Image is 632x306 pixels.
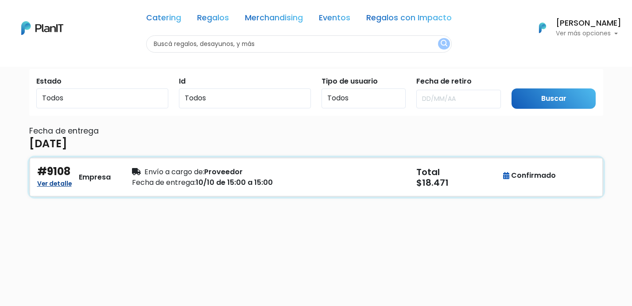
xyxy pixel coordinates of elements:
[21,21,63,35] img: PlanIt Logo
[512,88,596,109] input: Buscar
[556,19,621,27] h6: [PERSON_NAME]
[29,126,603,136] h6: Fecha de entrega
[79,172,111,183] div: Empresa
[319,14,350,25] a: Eventos
[441,40,447,48] img: search_button-432b6d5273f82d61273b3651a40e1bd1b912527efae98b1b7a1b2c0702e16a8d.svg
[36,76,62,87] label: Estado
[416,76,472,87] label: Fecha de retiro
[29,138,67,150] h4: [DATE]
[37,165,70,178] h4: #9108
[245,14,303,25] a: Merchandising
[366,14,452,25] a: Regalos con Impacto
[132,167,311,177] div: Proveedor
[416,177,500,188] h5: $18.471
[503,170,556,181] div: Confirmado
[132,177,311,188] div: 10/10 de 15:00 a 15:00
[29,157,603,197] button: #9108 Ver detalle Empresa Envío a cargo de:Proveedor Fecha de entrega:10/10 de 15:00 a 15:00 Tota...
[37,177,72,188] a: Ver detalle
[144,167,204,177] span: Envío a cargo de:
[46,8,128,26] div: ¿Necesitás ayuda?
[416,90,501,108] input: DD/MM/AA
[527,16,621,39] button: PlanIt Logo [PERSON_NAME] Ver más opciones
[322,76,378,87] label: Tipo de usuario
[556,31,621,37] p: Ver más opciones
[197,14,229,25] a: Regalos
[132,177,196,187] span: Fecha de entrega:
[512,76,537,87] label: Submit
[416,167,499,177] h5: Total
[146,35,452,53] input: Buscá regalos, desayunos, y más
[179,76,186,87] label: Id
[146,14,181,25] a: Catering
[533,18,552,38] img: PlanIt Logo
